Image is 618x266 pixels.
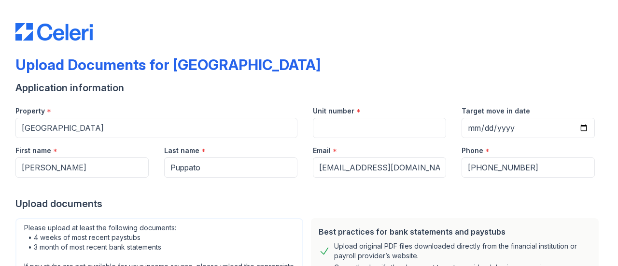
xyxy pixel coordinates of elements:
[319,226,591,238] div: Best practices for bank statements and paystubs
[334,241,591,261] div: Upload original PDF files downloaded directly from the financial institution or payroll provider’...
[15,81,603,95] div: Application information
[15,146,51,155] label: First name
[15,23,93,41] img: CE_Logo_Blue-a8612792a0a2168367f1c8372b55b34899dd931a85d93a1a3d3e32e68fde9ad4.png
[313,106,354,116] label: Unit number
[15,197,603,210] div: Upload documents
[313,146,331,155] label: Email
[462,146,483,155] label: Phone
[462,106,530,116] label: Target move in date
[15,56,321,73] div: Upload Documents for [GEOGRAPHIC_DATA]
[164,146,199,155] label: Last name
[15,106,45,116] label: Property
